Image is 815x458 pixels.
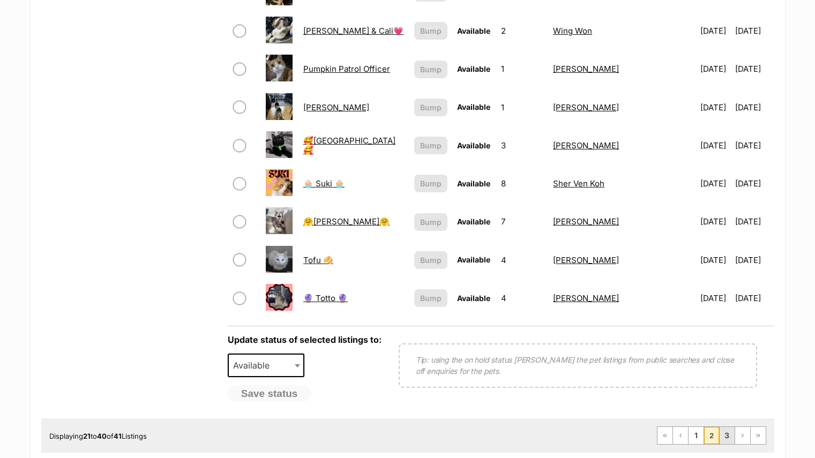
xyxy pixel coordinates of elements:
[735,165,773,202] td: [DATE]
[497,89,548,126] td: 1
[751,427,766,444] a: Last page
[414,289,447,307] button: Bump
[49,432,147,440] span: Displaying to of Listings
[497,127,548,164] td: 3
[696,127,734,164] td: [DATE]
[420,64,442,75] span: Bump
[553,140,619,151] a: [PERSON_NAME]
[696,203,734,240] td: [DATE]
[303,255,333,265] a: Tofu 🥠
[414,175,447,192] button: Bump
[457,141,490,150] span: Available
[553,64,619,74] a: [PERSON_NAME]
[414,99,447,116] button: Bump
[553,26,592,36] a: Wing Won
[228,385,311,402] button: Save status
[420,25,442,36] span: Bump
[689,427,704,444] a: Page 1
[457,179,490,188] span: Available
[303,216,390,227] a: 🤗[PERSON_NAME]🤗
[553,178,604,189] a: Sher Ven Koh
[414,22,447,40] button: Bump
[735,280,773,317] td: [DATE]
[420,102,442,113] span: Bump
[228,334,382,345] label: Update status of selected listings to:
[114,432,122,440] strong: 41
[497,242,548,279] td: 4
[414,137,447,154] button: Bump
[696,165,734,202] td: [DATE]
[414,61,447,78] button: Bump
[497,280,548,317] td: 4
[696,280,734,317] td: [DATE]
[303,102,369,112] a: [PERSON_NAME]
[420,178,442,189] span: Bump
[457,64,490,73] span: Available
[420,292,442,304] span: Bump
[704,427,719,444] span: Page 2
[420,216,442,228] span: Bump
[735,50,773,87] td: [DATE]
[657,426,766,445] nav: Pagination
[497,12,548,49] td: 2
[83,432,91,440] strong: 21
[696,242,734,279] td: [DATE]
[735,242,773,279] td: [DATE]
[303,293,348,303] a: 🔮 Totto 🔮
[720,427,735,444] a: Page 3
[497,165,548,202] td: 8
[416,354,740,377] p: Tip: using the on hold status [PERSON_NAME] the pet listings from public searches and close off e...
[673,427,688,444] a: Previous page
[303,136,395,155] a: 🥰[GEOGRAPHIC_DATA]🥰
[696,12,734,49] td: [DATE]
[303,178,345,189] a: 🧁 Suki 🧁
[735,89,773,126] td: [DATE]
[457,294,490,303] span: Available
[497,203,548,240] td: 7
[414,213,447,231] button: Bump
[735,12,773,49] td: [DATE]
[497,50,548,87] td: 1
[735,127,773,164] td: [DATE]
[735,427,750,444] a: Next page
[228,354,305,377] span: Available
[553,216,619,227] a: [PERSON_NAME]
[735,203,773,240] td: [DATE]
[97,432,107,440] strong: 40
[553,293,619,303] a: [PERSON_NAME]
[553,102,619,112] a: [PERSON_NAME]
[303,26,403,36] a: [PERSON_NAME] & Cali💗
[696,89,734,126] td: [DATE]
[696,50,734,87] td: [DATE]
[457,255,490,264] span: Available
[303,64,390,74] a: Pumpkin Patrol Officer
[657,427,672,444] a: First page
[457,102,490,111] span: Available
[457,26,490,35] span: Available
[457,217,490,226] span: Available
[414,251,447,269] button: Bump
[553,255,619,265] a: [PERSON_NAME]
[420,254,442,266] span: Bump
[420,140,442,151] span: Bump
[229,358,280,373] span: Available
